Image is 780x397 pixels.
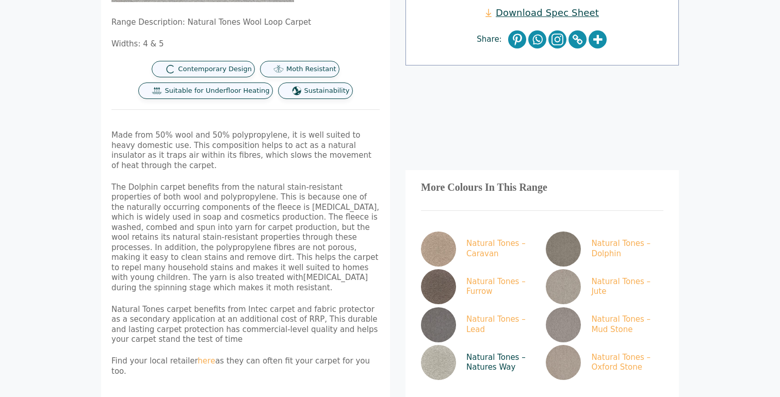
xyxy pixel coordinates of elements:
[421,231,456,267] img: Natural Tones - Caravan
[111,305,380,345] p: Natural Tones carpet benefits from Intec carpet and fabric protector as a secondary application a...
[111,130,361,150] span: Made from 50% wool and 50% polypropylene, it is well suited to heavy domestic use. This com
[111,18,380,28] p: Range Description: Natural Tones Wool Loop Carpet
[421,186,663,190] h3: More Colours In This Range
[111,39,380,49] p: Widths: 4 & 5
[165,87,269,95] span: Suitable for Underfloor Heating
[421,269,456,304] img: Natural Tones - Furrow
[111,356,370,376] span: Find your local retailer as they can often fit your carpet for you too.
[111,283,333,292] span: during the spinning stage which makes it moth resistant.
[568,30,587,48] a: Copy Link
[421,345,456,380] img: Natural Tones - Natures way
[421,231,534,267] a: Natural Tones – Caravan
[485,7,599,19] a: Download Spec Sheet
[548,30,566,48] a: Instagram
[421,345,534,380] a: Natural Tones – Natures Way
[421,269,534,304] a: Natural Tones – Furrow
[304,87,350,95] span: Sustainability
[528,30,546,48] a: Whatsapp
[421,307,534,342] a: Natural Tones – Lead
[546,269,659,304] a: Natural Tones – Jute
[546,307,659,342] a: Natural Tones – Mud Stone
[198,356,215,366] a: here
[286,65,336,74] span: Moth Resistant
[546,269,581,304] img: Natural Tones Jute
[111,130,380,171] p: position helps to act as a natural insulator as it traps air within its fibres, which slows the m...
[589,30,607,48] a: More
[546,307,581,342] img: Natural Tones - Mud Stone
[303,273,368,282] span: [MEDICAL_DATA]
[178,65,252,74] span: Contemporary Design
[546,345,581,380] img: Natural Tones - Oxford Stone
[546,231,659,267] a: Natural Tones – Dolphin
[508,30,526,48] a: Pinterest
[421,307,456,342] img: Natural Tones - Lead
[546,345,659,380] a: Natural Tones – Oxford Stone
[111,183,379,283] span: The Dolphin carpet benefits from the natural stain-resistant properties of both wool and polyprop...
[477,35,507,45] span: Share:
[546,231,581,267] img: Natural Tones - Dolphin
